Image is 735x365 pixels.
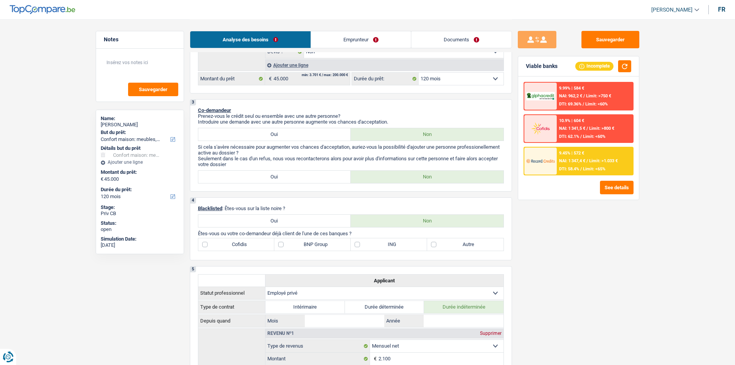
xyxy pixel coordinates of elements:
p: Prenez-vous le crédit seul ou ensemble avec une autre personne? [198,113,504,119]
label: Oui [198,128,351,141]
span: / [586,126,588,131]
span: DTI: 69.36% [559,102,581,107]
span: / [580,166,582,171]
th: Type de contrat [198,300,265,313]
label: Année [384,315,424,327]
a: Analyse des besoins [190,31,311,48]
input: AAAA [424,315,504,327]
button: Sauvegarder [581,31,639,48]
p: : Êtes-vous sur la liste noire ? [198,205,504,211]
span: € [265,73,274,85]
span: € [370,353,378,365]
span: Limit: <60% [583,134,605,139]
label: Montant du prêt [198,73,265,85]
div: fr [718,6,725,13]
div: 3 [190,100,196,105]
div: 10.9% | 604 € [559,118,584,123]
label: ING [351,238,427,251]
img: Record Credits [526,154,555,168]
label: Oui [198,171,351,183]
span: / [580,134,582,139]
span: Sauvegarder [139,87,167,92]
label: Mois [265,315,305,327]
span: € [101,176,103,182]
label: Durée indéterminée [424,301,504,313]
button: Sauvegarder [128,83,178,96]
img: Cofidis [526,121,555,136]
a: [PERSON_NAME] [645,3,699,16]
label: Non [351,215,504,227]
div: Viable banks [526,63,558,70]
p: Êtes-vous ou votre co-demandeur déjà client de l'une de ces banques ? [198,231,504,236]
label: Cofidis [198,238,275,251]
label: Non [351,171,504,183]
div: Priv CB [101,211,179,217]
div: 4 [190,198,196,204]
label: Durée du prêt: [101,187,177,193]
label: Durée déterminée [345,301,424,313]
span: Limit: <65% [583,166,605,171]
span: / [586,158,588,163]
a: Documents [411,31,512,48]
div: min: 3.701 € / max: 200.000 € [302,73,348,77]
span: / [583,102,584,107]
span: NAI: 1 341,5 € [559,126,585,131]
h5: Notes [104,36,176,43]
div: Revenu nº1 [265,331,296,336]
span: DTI: 58.4% [559,166,579,171]
div: open [101,226,179,233]
div: 9.99% | 584 € [559,86,584,91]
div: 9.45% | 572 € [559,151,584,156]
label: Non [351,128,504,141]
a: Emprunteur [311,31,411,48]
span: Limit: <60% [585,102,608,107]
span: NAI: 962,2 € [559,93,582,98]
label: Oui [198,215,351,227]
span: [PERSON_NAME] [651,7,693,13]
input: MM [305,315,385,327]
label: Montant [265,353,370,365]
div: Status: [101,220,179,226]
p: Si cela s'avère nécessaire pour augmenter vos chances d'acceptation, auriez-vous la possibilité d... [198,144,504,156]
th: Statut professionnel [198,287,265,299]
img: AlphaCredit [526,92,555,101]
label: Durée du prêt: [352,73,419,85]
label: Type de revenus [265,340,370,352]
span: DTI: 62.1% [559,134,579,139]
span: Limit: >800 € [589,126,614,131]
th: Depuis quand [198,314,265,327]
div: Stage: [101,204,179,211]
div: Name: [101,115,179,122]
span: Blacklisted [198,205,222,211]
p: Introduire une demande avec une autre personne augmente vos chances d'acceptation. [198,119,504,125]
label: BNP Group [274,238,351,251]
span: Limit: >1.033 € [589,158,618,163]
label: Intérimaire [265,301,345,313]
span: Co-demandeur [198,107,231,113]
div: [DATE] [101,242,179,248]
div: Supprimer [478,331,504,336]
span: Limit: >750 € [586,93,611,98]
div: Détails but du prêt [101,145,179,151]
div: 5 [190,267,196,272]
img: TopCompare Logo [10,5,75,14]
div: [PERSON_NAME] [101,122,179,128]
button: See details [600,181,634,194]
span: NAI: 1 347,4 € [559,158,585,163]
label: Montant du prêt: [101,169,177,175]
label: Autre [427,238,504,251]
div: Incomplete [575,62,613,70]
div: Ajouter une ligne [265,59,504,71]
span: / [583,93,585,98]
th: Applicant [265,274,504,287]
p: Seulement dans le cas d'un refus, nous vous recontacterons alors pour avoir plus d'informations s... [198,156,504,167]
div: Ajouter une ligne [101,160,179,165]
label: But du prêt: [101,129,177,136]
div: Simulation Date: [101,236,179,242]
